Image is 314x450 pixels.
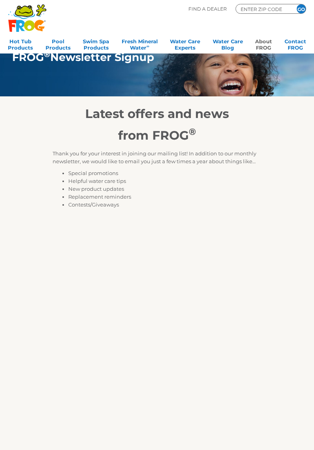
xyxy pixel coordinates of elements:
[68,185,261,193] li: New product updates
[8,36,33,52] a: Hot TubProducts
[146,44,149,48] sup: ∞
[297,4,306,13] input: GO
[170,36,200,52] a: Water CareExperts
[213,36,243,52] a: Water CareBlog
[285,36,306,52] a: ContactFROG
[68,169,261,177] li: Special promotions
[53,149,261,165] p: Thank you for your interest in joining our mailing list! In addition to our monthly newsletter, w...
[188,4,227,14] p: Find A Dealer
[240,6,287,13] input: Zip Code Form
[255,36,272,52] a: AboutFROG
[53,128,261,143] h2: from FROG
[44,49,50,59] sup: ®
[189,126,196,137] sup: ®
[68,193,261,201] li: Replacement reminders
[83,36,109,52] a: Swim SpaProducts
[122,36,158,52] a: Fresh MineralWater∞
[68,201,261,208] li: Contests/Giveaways
[46,36,71,52] a: PoolProducts
[53,106,261,121] h2: Latest offers and news
[12,51,282,63] h1: FROG Newsletter Signup
[68,177,261,185] li: Helpful water care tips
